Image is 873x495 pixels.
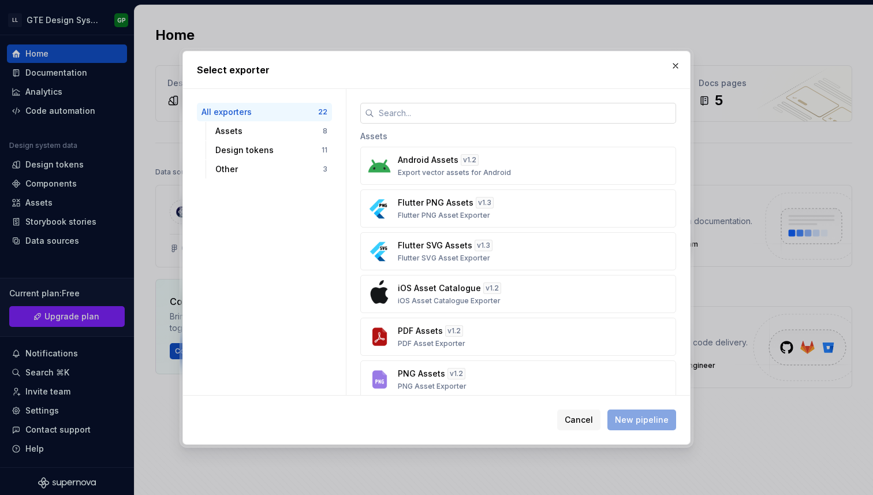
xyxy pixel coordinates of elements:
div: All exporters [202,106,318,118]
div: Assets [215,125,323,137]
p: Flutter SVG Asset Exporter [398,254,490,263]
p: PDF Asset Exporter [398,339,465,348]
div: v 1.2 [445,325,463,337]
p: PNG Assets [398,368,445,379]
span: Cancel [565,414,593,426]
p: Android Assets [398,154,458,166]
div: v 1.2 [483,282,501,294]
button: Assets8 [211,122,332,140]
p: Export vector assets for Android [398,168,511,177]
div: v 1.2 [461,154,479,166]
button: Flutter SVG Assetsv1.3Flutter SVG Asset Exporter [360,232,676,270]
div: 8 [323,126,327,136]
button: Flutter PNG Assetsv1.3Flutter PNG Asset Exporter [360,189,676,228]
p: Flutter PNG Asset Exporter [398,211,490,220]
div: Assets [360,124,676,147]
button: PDF Assetsv1.2PDF Asset Exporter [360,318,676,356]
p: iOS Asset Catalogue Exporter [398,296,501,306]
div: 22 [318,107,327,117]
button: All exporters22 [197,103,332,121]
p: PDF Assets [398,325,443,337]
button: Design tokens11 [211,141,332,159]
div: 3 [323,165,327,174]
button: Cancel [557,410,600,430]
h2: Select exporter [197,63,676,77]
div: Other [215,163,323,175]
button: PNG Assetsv1.2PNG Asset Exporter [360,360,676,399]
div: v 1.2 [447,368,465,379]
p: Flutter PNG Assets [398,197,473,209]
div: v 1.3 [476,197,494,209]
input: Search... [374,103,676,124]
button: Other3 [211,160,332,178]
p: iOS Asset Catalogue [398,282,481,294]
div: Design tokens [215,144,322,156]
p: Flutter SVG Assets [398,240,472,251]
button: iOS Asset Cataloguev1.2iOS Asset Catalogue Exporter [360,275,676,313]
div: v 1.3 [475,240,493,251]
button: Android Assetsv1.2Export vector assets for Android [360,147,676,185]
p: PNG Asset Exporter [398,382,467,391]
div: 11 [322,146,327,155]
